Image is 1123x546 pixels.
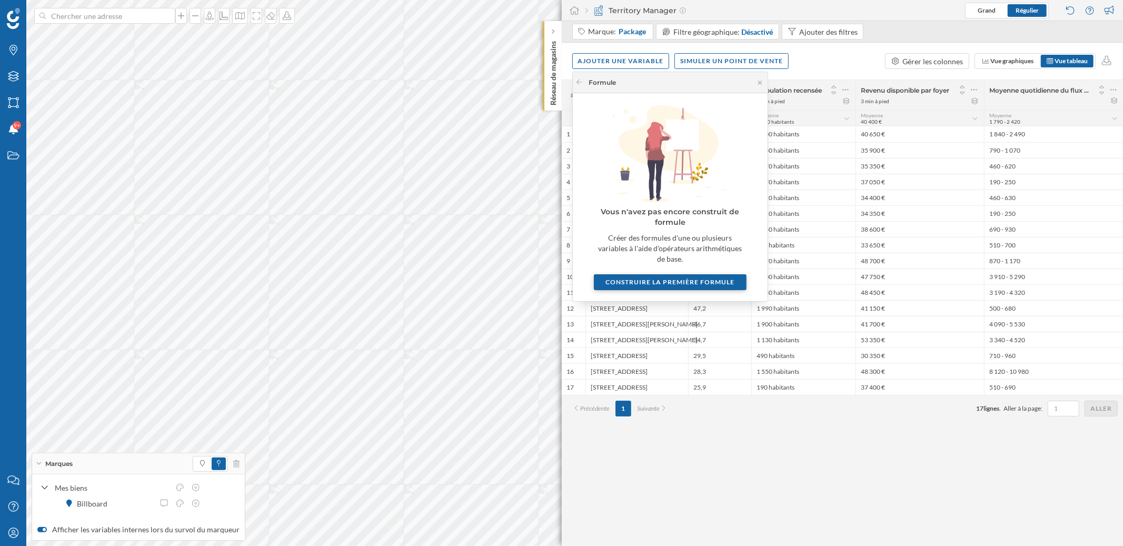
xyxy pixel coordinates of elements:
[585,316,688,332] div: [STREET_ADDRESS][PERSON_NAME]
[978,6,996,14] span: Grand
[751,379,856,395] div: 190 habitants
[751,205,856,221] div: 1 310 habitants
[799,26,858,37] div: Ajouter des filtres
[751,253,856,269] div: 1 170 habitants
[856,221,984,237] div: 38 600 €
[567,352,574,360] div: 15
[861,118,882,125] span: 40 400 €
[990,118,1021,125] span: 1 790 - 2 420
[567,320,574,329] div: 13
[751,363,856,379] div: 1 550 habitants
[751,300,856,316] div: 1 990 habitants
[55,482,170,493] div: Mes biens
[567,225,571,234] div: 7
[37,524,240,535] label: Afficher les variables internes lors du survol du marqueur
[567,91,580,100] span: #
[751,221,856,237] div: 1 740 habitants
[742,26,773,37] div: Désactivé
[567,210,571,218] div: 6
[585,300,688,316] div: [STREET_ADDRESS]
[999,404,1001,412] span: .
[674,27,740,36] span: Filtre géographique:
[861,86,950,94] span: Revenu disponible par foyer
[567,273,574,281] div: 10
[1003,404,1042,413] span: Aller à la page:
[567,146,571,155] div: 2
[45,459,73,469] span: Marques
[1055,57,1088,65] span: Vue tableau
[856,142,984,158] div: 35 900 €
[757,97,786,105] div: 3 min à pied
[7,8,20,29] img: Logo Geoblink
[861,97,890,105] div: 3 min à pied
[619,26,646,37] span: Package
[588,26,648,37] div: Marque:
[856,332,984,348] div: 53 350 €
[688,332,751,348] div: 34,7
[567,178,571,186] div: 4
[856,253,984,269] div: 48 700 €
[856,205,984,221] div: 34 350 €
[976,404,983,412] span: 17
[856,237,984,253] div: 33 650 €
[688,300,751,316] div: 47,2
[77,498,113,509] div: Billboard
[1016,6,1039,14] span: Régulier
[567,336,574,344] div: 14
[548,37,558,105] p: Réseau de magasins
[594,206,747,227] h4: Vous n'avez pas encore construit de formule
[567,162,571,171] div: 3
[751,174,856,190] div: 1 570 habitants
[903,56,963,67] div: Gérer les colonnes
[594,233,747,264] p: Créer des formules d'une ou plusieurs variables à l'aide d'opérateurs arithmétiques de base.
[567,289,574,297] div: 11
[856,363,984,379] div: 48 300 €
[14,120,20,131] span: 9+
[991,57,1034,65] span: Vue graphiques
[1051,403,1076,414] input: 1
[567,383,574,392] div: 17
[751,237,856,253] div: 990 habitants
[751,126,856,142] div: 1 300 habitants
[567,257,571,265] div: 9
[983,404,999,412] span: lignes
[688,379,751,395] div: 25,9
[585,5,686,16] div: Territory Manager
[856,158,984,174] div: 35 350 €
[990,112,1012,118] span: Moyenne
[567,241,571,250] div: 8
[688,348,751,363] div: 29,5
[567,304,574,313] div: 12
[751,332,856,348] div: 1 130 habitants
[856,284,984,300] div: 48 450 €
[751,142,856,158] div: 1 030 habitants
[585,348,688,363] div: [STREET_ADDRESS]
[567,194,571,202] div: 5
[856,190,984,205] div: 34 400 €
[990,86,1092,94] span: Moyenne quotidienne du flux piétonnier entre [DATE] et [DATE]
[688,363,751,379] div: 28,3
[585,379,688,395] div: [STREET_ADDRESS]
[757,86,822,94] span: Population recensée
[751,158,856,174] div: 1 170 habitants
[856,379,984,395] div: 37 400 €
[856,269,984,284] div: 47 750 €
[751,316,856,332] div: 1 900 habitants
[856,300,984,316] div: 41 150 €
[21,7,72,17] span: Assistance
[856,126,984,142] div: 40 650 €
[567,130,571,138] div: 1
[751,269,856,284] div: 1 100 habitants
[589,78,616,87] div: Formule
[856,348,984,363] div: 30 350 €
[585,363,688,379] div: [STREET_ADDRESS]
[856,316,984,332] div: 41 700 €
[688,316,751,332] div: 46,7
[751,190,856,205] div: 1 210 habitants
[856,174,984,190] div: 37 050 €
[567,368,574,376] div: 16
[593,5,604,16] img: territory-manager.svg
[585,332,688,348] div: [STREET_ADDRESS][PERSON_NAME]
[751,284,856,300] div: 1 630 habitants
[757,118,794,125] span: 1 260 habitants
